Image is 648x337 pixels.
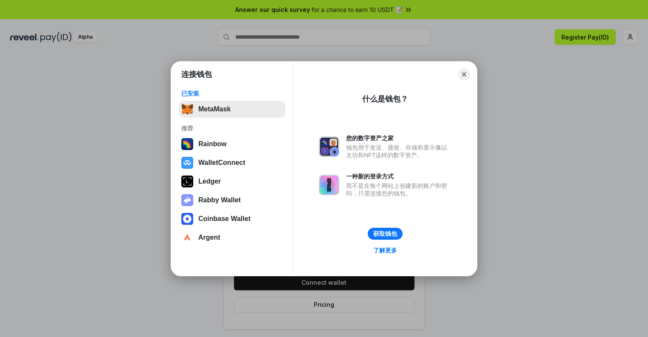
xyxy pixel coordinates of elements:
button: Close [458,68,470,80]
button: Argent [179,229,285,246]
div: Rainbow [198,140,227,148]
img: svg+xml,%3Csvg%20width%3D%2228%22%20height%3D%2228%22%20viewBox%3D%220%200%2028%2028%22%20fill%3D... [181,213,193,225]
img: svg+xml,%3Csvg%20width%3D%22120%22%20height%3D%22120%22%20viewBox%3D%220%200%20120%20120%22%20fil... [181,138,193,150]
div: 钱包用于发送、接收、存储和显示像以太坊和NFT这样的数字资产。 [346,144,451,159]
div: WalletConnect [198,159,245,167]
div: Argent [198,234,220,241]
h1: 连接钱包 [181,69,212,79]
div: 而不是在每个网站上创建新的账户和密码，只需连接您的钱包。 [346,182,451,197]
div: 了解更多 [373,246,397,254]
img: svg+xml,%3Csvg%20xmlns%3D%22http%3A%2F%2Fwww.w3.org%2F2000%2Fsvg%22%20fill%3D%22none%22%20viewBox... [319,175,339,195]
img: svg+xml,%3Csvg%20xmlns%3D%22http%3A%2F%2Fwww.w3.org%2F2000%2Fsvg%22%20width%3D%2228%22%20height%3... [181,176,193,187]
div: 已安装 [181,90,283,97]
button: Ledger [179,173,285,190]
div: 推荐 [181,125,283,132]
div: 获取钱包 [373,230,397,238]
img: svg+xml,%3Csvg%20fill%3D%22none%22%20height%3D%2233%22%20viewBox%3D%220%200%2035%2033%22%20width%... [181,103,193,115]
div: Ledger [198,178,221,185]
button: Rainbow [179,136,285,153]
div: 您的数字资产之家 [346,134,451,142]
button: Coinbase Wallet [179,210,285,227]
button: MetaMask [179,101,285,118]
img: svg+xml,%3Csvg%20xmlns%3D%22http%3A%2F%2Fwww.w3.org%2F2000%2Fsvg%22%20fill%3D%22none%22%20viewBox... [181,194,193,206]
div: MetaMask [198,105,231,113]
button: Rabby Wallet [179,192,285,209]
div: 一种新的登录方式 [346,173,451,180]
div: Rabby Wallet [198,196,241,204]
div: 什么是钱包？ [362,94,408,104]
div: Coinbase Wallet [198,215,251,223]
a: 了解更多 [368,245,402,256]
img: svg+xml,%3Csvg%20width%3D%2228%22%20height%3D%2228%22%20viewBox%3D%220%200%2028%2028%22%20fill%3D... [181,157,193,169]
img: svg+xml,%3Csvg%20xmlns%3D%22http%3A%2F%2Fwww.w3.org%2F2000%2Fsvg%22%20fill%3D%22none%22%20viewBox... [319,136,339,157]
img: svg+xml,%3Csvg%20width%3D%2228%22%20height%3D%2228%22%20viewBox%3D%220%200%2028%2028%22%20fill%3D... [181,232,193,244]
button: WalletConnect [179,154,285,171]
button: 获取钱包 [368,228,403,240]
